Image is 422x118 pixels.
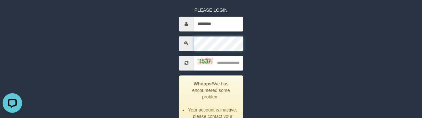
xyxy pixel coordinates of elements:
[179,7,243,13] p: PLEASE LOGIN
[194,81,213,86] strong: Whoops!
[197,58,213,64] img: captcha
[3,3,22,22] button: Open LiveChat chat widget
